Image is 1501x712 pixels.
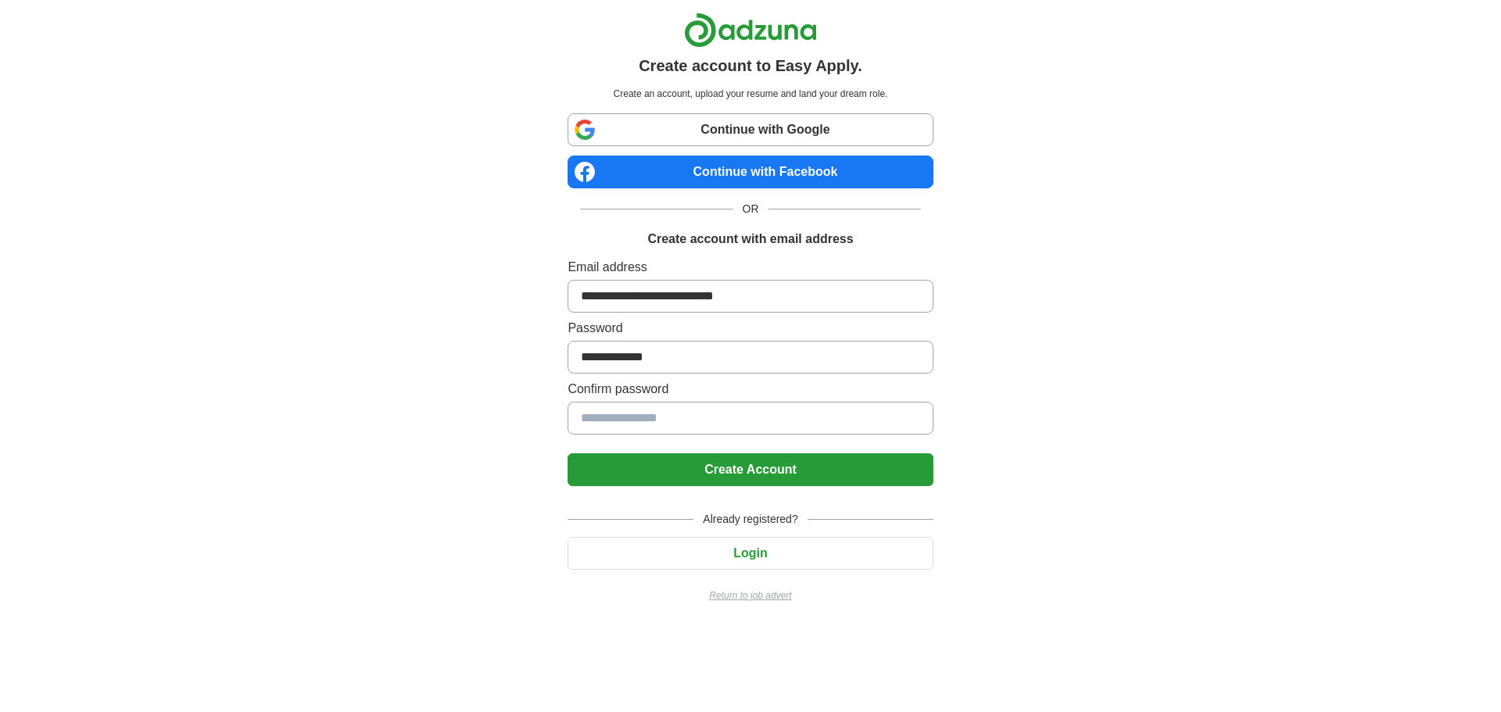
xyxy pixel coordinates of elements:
[639,54,862,77] h1: Create account to Easy Apply.
[733,201,768,217] span: OR
[568,258,933,277] label: Email address
[568,537,933,570] button: Login
[568,589,933,603] a: Return to job advert
[571,87,930,101] p: Create an account, upload your resume and land your dream role.
[693,511,807,528] span: Already registered?
[684,13,817,48] img: Adzuna logo
[647,230,853,249] h1: Create account with email address
[568,380,933,399] label: Confirm password
[568,156,933,188] a: Continue with Facebook
[568,319,933,338] label: Password
[568,546,933,560] a: Login
[568,453,933,486] button: Create Account
[568,113,933,146] a: Continue with Google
